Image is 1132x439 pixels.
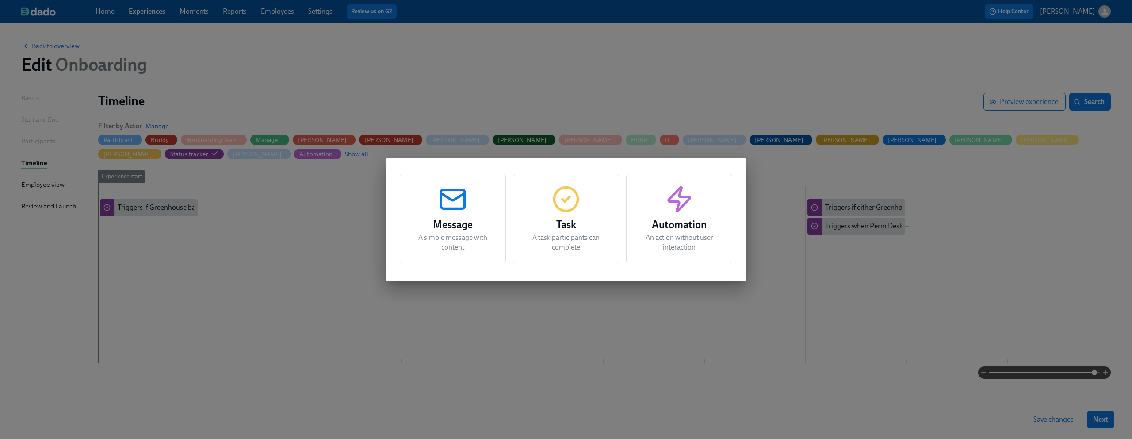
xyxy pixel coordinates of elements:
[524,217,608,233] h3: Task
[626,174,732,263] button: AutomationAn action without user interaction
[411,233,495,252] p: A simple message with content
[513,174,619,263] button: TaskA task participants can complete
[411,217,495,233] h3: Message
[524,233,608,252] p: A task participants can complete
[637,217,721,233] h3: Automation
[637,233,721,252] p: An action without user interaction
[400,174,506,263] button: MessageA simple message with content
